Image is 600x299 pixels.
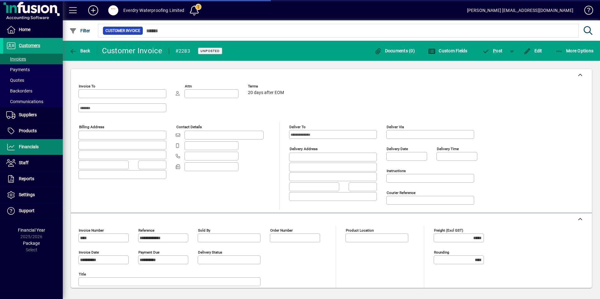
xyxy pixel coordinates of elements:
span: Terms [248,84,286,88]
span: Payments [6,67,30,72]
mat-label: Title [79,272,86,276]
span: 20 days after EOM [248,90,284,95]
mat-label: Invoice date [79,250,99,254]
span: Quotes [6,78,24,83]
mat-label: Freight (excl GST) [434,228,463,233]
a: Backorders [3,86,63,96]
span: Suppliers [19,112,37,117]
span: Unposted [201,49,220,53]
button: Documents (0) [372,45,416,56]
span: Package [23,241,40,246]
span: Support [19,208,35,213]
app-page-header-button: Back [63,45,97,56]
button: Profile [103,5,123,16]
a: Invoices [3,54,63,64]
button: Back [68,45,92,56]
span: ost [482,48,503,53]
mat-label: Deliver To [289,125,306,129]
button: Custom Fields [426,45,469,56]
span: Products [19,128,37,133]
span: Customer Invoice [105,28,140,34]
mat-label: Deliver via [387,125,404,129]
mat-label: Reference [138,228,154,233]
mat-label: Delivery date [387,147,408,151]
span: Custom Fields [428,48,468,53]
mat-label: Product location [346,228,374,233]
span: Financials [19,144,39,149]
a: Home [3,22,63,38]
mat-label: Order number [270,228,293,233]
mat-label: Delivery time [437,147,459,151]
mat-label: Delivery status [198,250,222,254]
mat-label: Rounding [434,250,449,254]
a: Support [3,203,63,219]
div: #2283 [175,46,190,56]
span: Financial Year [18,228,45,233]
span: Staff [19,160,29,165]
button: Add [83,5,103,16]
button: More Options [554,45,595,56]
button: Filter [68,25,92,36]
a: Communications [3,96,63,107]
mat-label: Invoice number [79,228,104,233]
a: Reports [3,171,63,187]
mat-label: Sold by [198,228,210,233]
span: More Options [555,48,594,53]
a: Products [3,123,63,139]
a: Quotes [3,75,63,86]
a: Financials [3,139,63,155]
span: Customers [19,43,40,48]
div: Customer Invoice [102,46,163,56]
span: Back [69,48,90,53]
button: Post [479,45,506,56]
mat-label: Invoice To [79,84,95,88]
mat-label: Instructions [387,169,406,173]
a: Knowledge Base [580,1,592,22]
span: Edit [523,48,542,53]
span: Settings [19,192,35,197]
span: Home [19,27,30,32]
span: Backorders [6,88,32,93]
mat-label: Attn [185,84,192,88]
mat-label: Courier Reference [387,191,415,195]
span: Documents (0) [374,48,415,53]
span: Reports [19,176,34,181]
a: Suppliers [3,107,63,123]
span: Communications [6,99,43,104]
a: Payments [3,64,63,75]
a: Staff [3,155,63,171]
span: P [493,48,496,53]
button: Edit [522,45,544,56]
span: Filter [69,28,90,33]
a: Settings [3,187,63,203]
div: Everdry Waterproofing Limited [123,5,184,15]
mat-label: Payment due [138,250,159,254]
div: [PERSON_NAME] [EMAIL_ADDRESS][DOMAIN_NAME] [467,5,573,15]
span: Invoices [6,56,26,61]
